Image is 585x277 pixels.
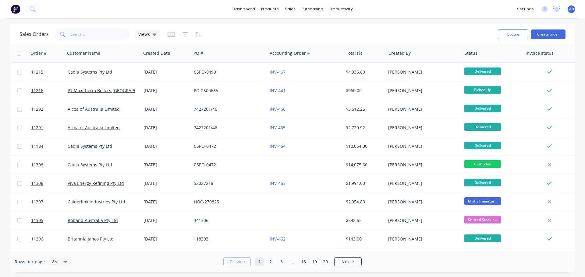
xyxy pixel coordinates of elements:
div: [PERSON_NAME] [388,106,456,112]
a: Alcoa of Australia Limited [68,106,120,112]
div: $2,054.80 [346,199,381,205]
div: $143.00 [346,236,381,242]
div: CSPO-0472 [194,162,261,168]
a: 11307 [31,193,68,211]
a: INV-465 [270,125,285,130]
div: [DATE] [144,106,189,112]
button: Create order [531,29,565,39]
a: Page 18 [299,257,308,266]
div: $10,054.00 [346,143,381,149]
a: Calderlink Industries Pty Ltd [68,199,125,205]
div: Accounting Order # [270,50,310,56]
span: 11305 [31,217,43,223]
a: dashboard [229,5,258,14]
span: 11307 [31,199,43,205]
div: $542.52 [346,217,381,223]
span: Delivered [464,142,501,149]
div: PO # [193,50,203,56]
div: [PERSON_NAME] [388,180,456,186]
span: 11184 [31,143,43,149]
a: 11304 [31,248,68,267]
div: [DATE] [144,180,189,186]
span: AB [569,6,574,12]
span: Delivered [464,123,501,131]
span: 11216 [31,88,43,94]
span: 11292 [31,106,43,112]
div: HOC-270825 [194,199,261,205]
div: 118393 [194,236,261,242]
a: Alcoa of Australia Limited [68,125,120,130]
div: [DATE] [144,217,189,223]
div: 7427201/46 [194,125,261,131]
a: Viva Energy Refining Pty Ltd [68,180,124,186]
span: Next [342,259,351,265]
div: purchasing [299,5,326,14]
div: $14,075.60 [346,162,381,168]
a: 11184 [31,137,68,155]
a: Jump forward [288,257,297,266]
div: Order # [30,50,47,56]
span: Delivered [464,68,501,75]
a: Page 3 [277,257,286,266]
span: Cathodes [464,160,501,168]
div: [DATE] [144,69,189,75]
div: CSPO-0472 [194,143,261,149]
div: $1,991.00 [346,180,381,186]
div: $4,936.80 [346,69,381,75]
div: [PERSON_NAME] [388,217,456,223]
a: INV-463 [270,180,285,186]
a: 11216 [31,81,68,100]
div: 52027218 [194,180,261,186]
div: $3,612.25 [346,106,381,112]
a: 11308 [31,156,68,174]
div: [DATE] [144,162,189,168]
a: Page 19 [310,257,319,266]
span: Picked Up [464,86,501,94]
a: Page 20 [321,257,330,266]
a: Page 1 is your current page [255,257,264,266]
span: 11291 [31,125,43,131]
span: Views [138,31,150,37]
a: Britannia Jahco Pty Ltd [68,236,114,242]
div: [DATE] [144,88,189,94]
a: 11291 [31,119,68,137]
div: [PERSON_NAME] [388,199,456,205]
div: productivity [326,5,356,14]
a: INV-466 [270,106,285,112]
a: INV-467 [270,69,285,75]
div: [DATE] [144,125,189,131]
input: Search... [71,28,130,40]
span: Previous [230,259,247,265]
a: Cadia Systems Pty Ltd [68,162,112,168]
span: Delivered [464,179,501,186]
div: [DATE] [144,143,189,149]
a: 11305 [31,211,68,230]
div: Created Date [143,50,170,56]
img: Factory [11,5,20,14]
div: [PERSON_NAME] [388,162,456,168]
a: Cadia Systems Pty Ltd [68,143,112,149]
span: 11306 [31,180,43,186]
a: 11296 [31,230,68,248]
span: 11296 [31,236,43,242]
a: 11215 [31,63,68,81]
div: Total ($) [346,50,362,56]
span: Knitted Stockin... [464,216,501,223]
a: INV-441 [270,88,285,93]
a: INV-464 [270,143,285,149]
div: 7427201/46 [194,106,261,112]
div: [PERSON_NAME] [388,236,456,242]
div: $960.00 [346,88,381,94]
div: [PERSON_NAME] [388,125,456,131]
div: Customer Name [67,50,100,56]
span: Mist Eliminator... [464,197,501,205]
a: 11306 [31,174,68,192]
a: 11292 [31,100,68,118]
ul: Pagination [221,257,364,266]
span: 11308 [31,162,43,168]
div: 341306 [194,217,261,223]
a: Cadia Systems Pty Ltd [68,69,112,75]
div: [DATE] [144,199,189,205]
a: INV-462 [270,236,285,242]
span: Delivered [464,234,501,242]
